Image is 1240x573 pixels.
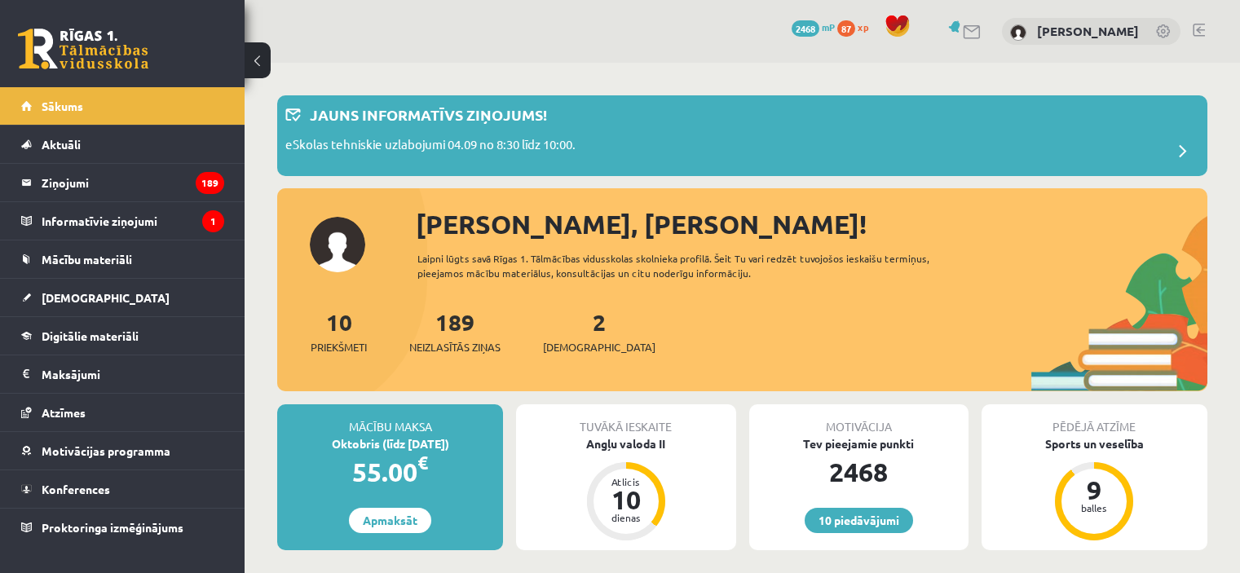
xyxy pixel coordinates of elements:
div: Motivācija [749,404,969,435]
span: mP [822,20,835,33]
a: Sports un veselība 9 balles [982,435,1207,543]
a: Maksājumi [21,355,224,393]
span: xp [858,20,868,33]
a: 10Priekšmeti [311,307,367,355]
a: Konferences [21,470,224,508]
span: Mācību materiāli [42,252,132,267]
div: Pēdējā atzīme [982,404,1207,435]
a: Angļu valoda II Atlicis 10 dienas [516,435,735,543]
div: 10 [602,487,651,513]
span: Digitālie materiāli [42,328,139,343]
span: Neizlasītās ziņas [409,339,501,355]
div: Laipni lūgts savā Rīgas 1. Tālmācības vidusskolas skolnieka profilā. Šeit Tu vari redzēt tuvojošo... [417,251,976,280]
a: 2468 mP [792,20,835,33]
div: Tuvākā ieskaite [516,404,735,435]
legend: Informatīvie ziņojumi [42,202,224,240]
div: Angļu valoda II [516,435,735,452]
a: Apmaksāt [349,508,431,533]
div: dienas [602,513,651,522]
a: Motivācijas programma [21,432,224,469]
a: 87 xp [837,20,876,33]
span: 2468 [792,20,819,37]
a: 2[DEMOGRAPHIC_DATA] [543,307,655,355]
div: Mācību maksa [277,404,503,435]
span: Konferences [42,482,110,496]
a: Aktuāli [21,126,224,163]
img: Mārcis Elmārs Ašmanis [1010,24,1026,41]
a: Mācību materiāli [21,240,224,278]
a: [DEMOGRAPHIC_DATA] [21,279,224,316]
div: Sports un veselība [982,435,1207,452]
p: eSkolas tehniskie uzlabojumi 04.09 no 8:30 līdz 10:00. [285,135,576,158]
div: 55.00 [277,452,503,491]
span: Proktoringa izmēģinājums [42,520,183,535]
legend: Maksājumi [42,355,224,393]
a: 10 piedāvājumi [805,508,913,533]
a: Jauns informatīvs ziņojums! eSkolas tehniskie uzlabojumi 04.09 no 8:30 līdz 10:00. [285,104,1199,168]
a: Ziņojumi189 [21,164,224,201]
span: Priekšmeti [311,339,367,355]
span: [DEMOGRAPHIC_DATA] [543,339,655,355]
span: Aktuāli [42,137,81,152]
i: 189 [196,172,224,194]
legend: Ziņojumi [42,164,224,201]
a: Digitālie materiāli [21,317,224,355]
span: € [417,451,428,474]
a: [PERSON_NAME] [1037,23,1139,39]
div: Oktobris (līdz [DATE]) [277,435,503,452]
a: Informatīvie ziņojumi1 [21,202,224,240]
span: Motivācijas programma [42,443,170,458]
span: Atzīmes [42,405,86,420]
a: Rīgas 1. Tālmācības vidusskola [18,29,148,69]
a: Proktoringa izmēģinājums [21,509,224,546]
a: Sākums [21,87,224,125]
div: Atlicis [602,477,651,487]
div: balles [1070,503,1119,513]
i: 1 [202,210,224,232]
div: 2468 [749,452,969,491]
div: 9 [1070,477,1119,503]
div: Tev pieejamie punkti [749,435,969,452]
a: Atzīmes [21,394,224,431]
span: Sākums [42,99,83,113]
span: 87 [837,20,855,37]
span: [DEMOGRAPHIC_DATA] [42,290,170,305]
a: 189Neizlasītās ziņas [409,307,501,355]
div: [PERSON_NAME], [PERSON_NAME]! [416,205,1207,244]
p: Jauns informatīvs ziņojums! [310,104,547,126]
